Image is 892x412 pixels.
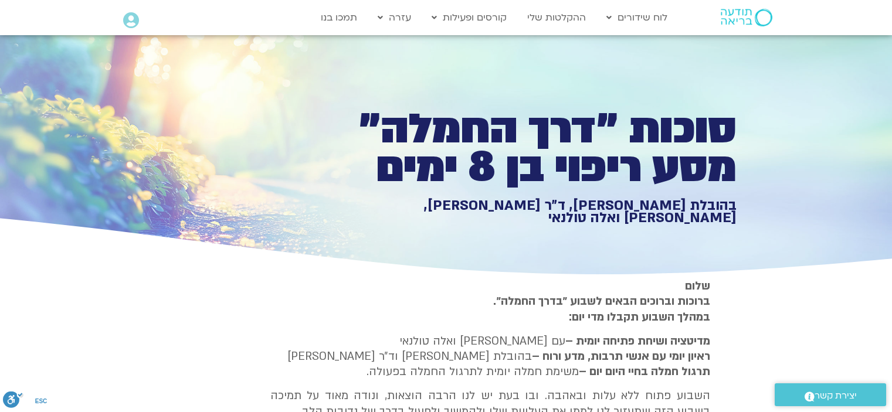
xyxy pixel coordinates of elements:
[493,294,710,324] strong: ברוכות וברוכים הבאים לשבוע ״בדרך החמלה״. במהלך השבוע תקבלו מדי יום:
[372,6,417,29] a: עזרה
[721,9,772,26] img: תודעה בריאה
[815,388,857,404] span: יצירת קשר
[315,6,363,29] a: תמכו בנו
[532,349,710,364] b: ראיון יומי עם אנשי תרבות, מדע ורוח –
[601,6,673,29] a: לוח שידורים
[685,278,710,294] strong: שלום
[775,383,886,406] a: יצירת קשר
[330,110,737,187] h1: סוכות ״דרך החמלה״ מסע ריפוי בן 8 ימים
[426,6,513,29] a: קורסים ופעילות
[565,333,710,349] strong: מדיטציה ושיחת פתיחה יומית –
[270,333,710,380] p: עם [PERSON_NAME] ואלה טולנאי בהובלת [PERSON_NAME] וד״ר [PERSON_NAME] משימת חמלה יומית לתרגול החמל...
[579,364,710,379] b: תרגול חמלה בחיי היום יום –
[521,6,592,29] a: ההקלטות שלי
[330,199,737,224] h1: בהובלת [PERSON_NAME], ד״ר [PERSON_NAME], [PERSON_NAME] ואלה טולנאי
